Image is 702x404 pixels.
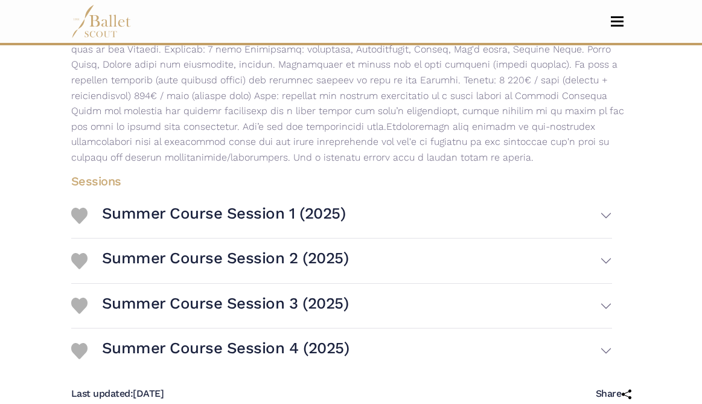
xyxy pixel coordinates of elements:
[102,333,612,368] button: Summer Course Session 4 (2025)
[102,289,612,324] button: Summer Course Session 3 (2025)
[102,293,349,314] h3: Summer Course Session 3 (2025)
[102,204,346,224] h3: Summer Course Session 1 (2025)
[71,298,88,314] img: Heart
[71,388,133,399] span: Last updated:
[71,253,88,269] img: Heart
[71,343,88,359] img: Heart
[102,199,612,234] button: Summer Course Session 1 (2025)
[102,248,349,269] h3: Summer Course Session 2 (2025)
[102,243,612,278] button: Summer Course Session 2 (2025)
[603,16,631,27] button: Toggle navigation
[62,173,622,189] h4: Sessions
[71,208,88,224] img: Heart
[596,388,631,400] h5: Share
[102,338,349,359] h3: Summer Course Session 4 (2025)
[71,388,164,400] h5: [DATE]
